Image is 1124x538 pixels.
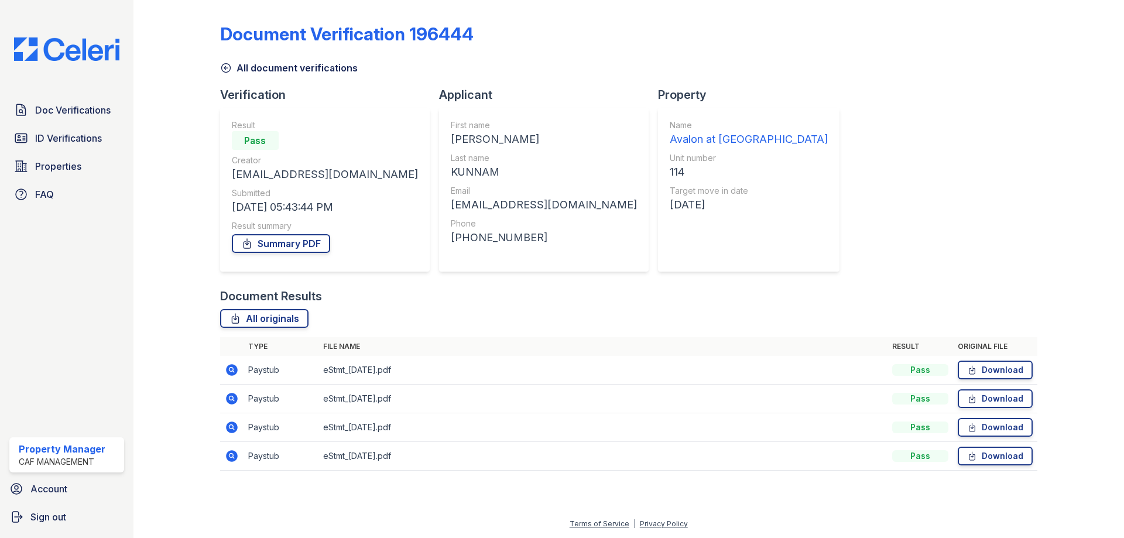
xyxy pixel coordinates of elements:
[887,337,953,356] th: Result
[958,418,1033,437] a: Download
[9,98,124,122] a: Doc Verifications
[451,218,637,229] div: Phone
[232,234,330,253] a: Summary PDF
[670,197,828,213] div: [DATE]
[232,199,418,215] div: [DATE] 05:43:44 PM
[9,126,124,150] a: ID Verifications
[318,356,887,385] td: eStmt_[DATE].pdf
[244,442,318,471] td: Paystub
[5,505,129,529] a: Sign out
[892,450,948,462] div: Pass
[232,119,418,131] div: Result
[35,103,111,117] span: Doc Verifications
[318,413,887,442] td: eStmt_[DATE].pdf
[244,356,318,385] td: Paystub
[958,447,1033,465] a: Download
[658,87,849,103] div: Property
[220,61,358,75] a: All document verifications
[451,229,637,246] div: [PHONE_NUMBER]
[953,337,1037,356] th: Original file
[451,185,637,197] div: Email
[892,393,948,405] div: Pass
[318,442,887,471] td: eStmt_[DATE].pdf
[451,152,637,164] div: Last name
[220,23,474,44] div: Document Verification 196444
[892,422,948,433] div: Pass
[318,385,887,413] td: eStmt_[DATE].pdf
[670,185,828,197] div: Target move in date
[439,87,658,103] div: Applicant
[670,152,828,164] div: Unit number
[35,131,102,145] span: ID Verifications
[451,119,637,131] div: First name
[5,37,129,61] img: CE_Logo_Blue-a8612792a0a2168367f1c8372b55b34899dd931a85d93a1a3d3e32e68fde9ad4.png
[958,361,1033,379] a: Download
[244,385,318,413] td: Paystub
[451,164,637,180] div: KUNNAM
[220,87,439,103] div: Verification
[30,510,66,524] span: Sign out
[958,389,1033,408] a: Download
[244,413,318,442] td: Paystub
[5,477,129,501] a: Account
[670,131,828,148] div: Avalon at [GEOGRAPHIC_DATA]
[232,166,418,183] div: [EMAIL_ADDRESS][DOMAIN_NAME]
[451,131,637,148] div: [PERSON_NAME]
[232,220,418,232] div: Result summary
[30,482,67,496] span: Account
[633,519,636,528] div: |
[318,337,887,356] th: File name
[19,456,105,468] div: CAF Management
[892,364,948,376] div: Pass
[35,159,81,173] span: Properties
[244,337,318,356] th: Type
[670,164,828,180] div: 114
[9,183,124,206] a: FAQ
[19,442,105,456] div: Property Manager
[220,288,322,304] div: Document Results
[220,309,309,328] a: All originals
[232,187,418,199] div: Submitted
[451,197,637,213] div: [EMAIL_ADDRESS][DOMAIN_NAME]
[232,155,418,166] div: Creator
[35,187,54,201] span: FAQ
[640,519,688,528] a: Privacy Policy
[9,155,124,178] a: Properties
[670,119,828,131] div: Name
[570,519,629,528] a: Terms of Service
[232,131,279,150] div: Pass
[670,119,828,148] a: Name Avalon at [GEOGRAPHIC_DATA]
